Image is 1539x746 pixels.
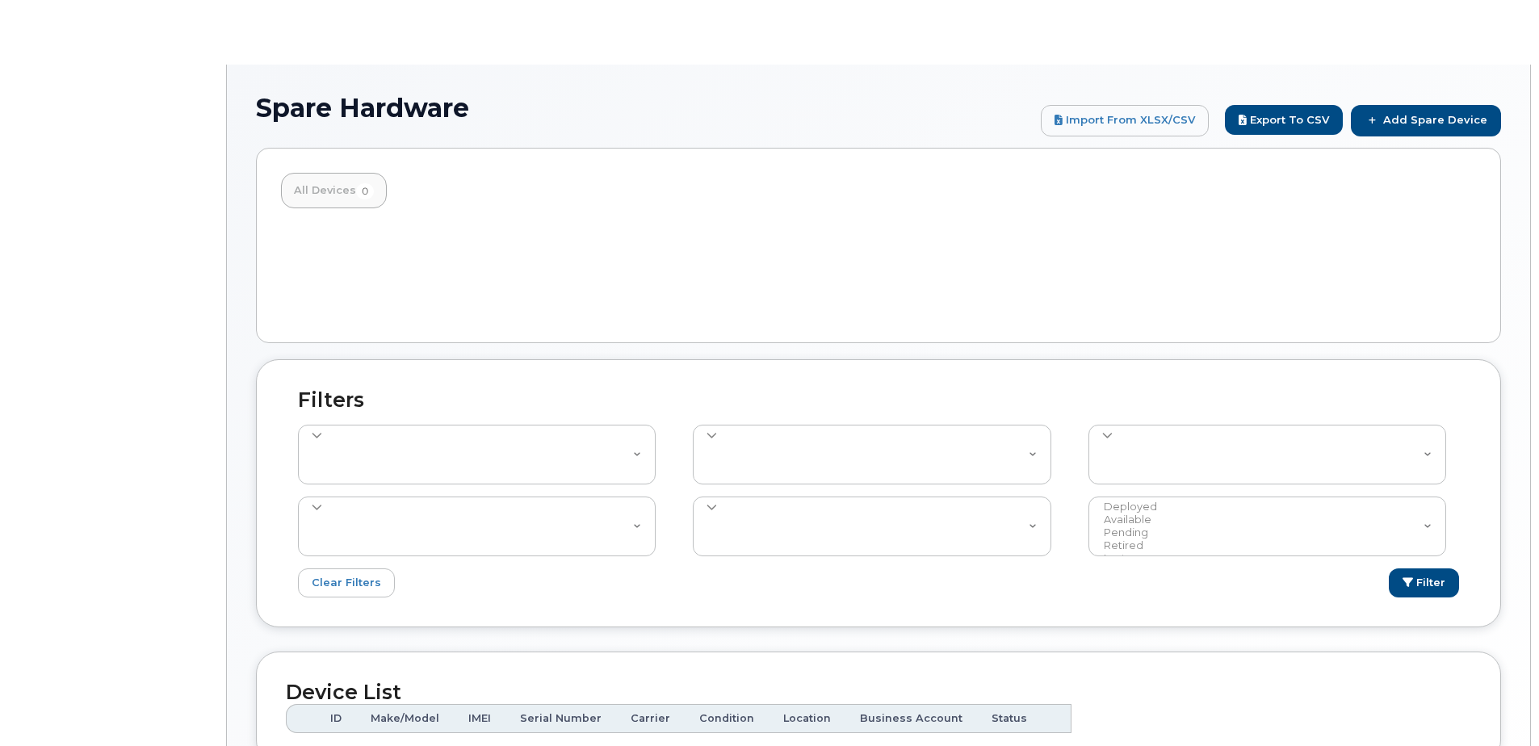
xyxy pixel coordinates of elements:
h2: Filters [286,389,1471,412]
option: Available [1102,513,1424,526]
a: Clear Filters [298,568,395,598]
a: All Devices0 [281,173,387,208]
a: Import from XLSX/CSV [1041,105,1209,136]
button: Export to CSV [1225,105,1343,135]
button: Filter [1389,568,1459,598]
th: Condition [685,704,769,733]
th: Location [769,704,845,733]
th: Make/Model [356,704,454,733]
option: Pending [1102,526,1424,539]
a: Add Spare Device [1351,105,1501,136]
th: Business Account [845,704,977,733]
option: Lost [1102,552,1424,565]
th: Carrier [616,704,685,733]
th: Serial Number [505,704,616,733]
th: Status [977,704,1042,733]
option: Deployed [1102,501,1424,513]
h2: Device List [286,681,1471,704]
h1: Spare Hardware [256,94,1033,122]
th: ID [316,704,356,733]
option: Retired [1102,539,1424,552]
th: IMEI [454,704,505,733]
span: 0 [356,183,374,199]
